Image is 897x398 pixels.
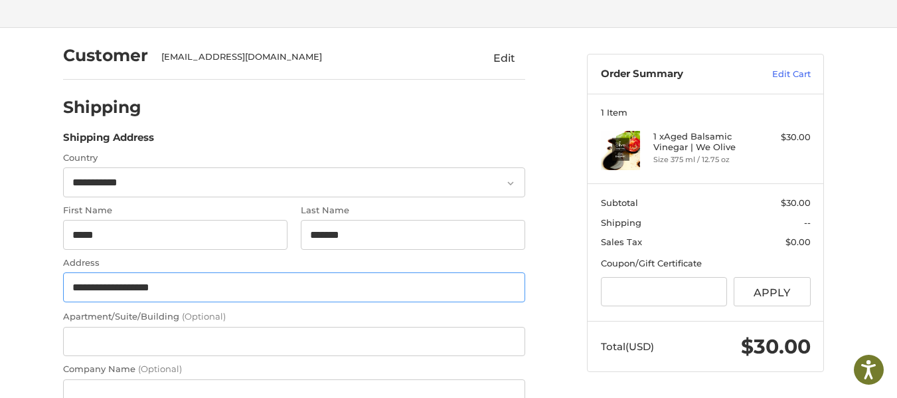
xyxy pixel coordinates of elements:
label: Address [63,256,525,270]
label: Company Name [63,363,525,376]
span: Shipping [601,217,641,228]
h4: 1 x Aged Balsamic Vinegar | We Olive [653,131,755,153]
h2: Customer [63,45,148,66]
h3: 1 Item [601,107,811,118]
span: -- [804,217,811,228]
h2: Shipping [63,97,141,118]
input: Gift Certificate or Coupon Code [601,277,728,307]
label: Country [63,151,525,165]
span: $30.00 [781,197,811,208]
label: Last Name [301,204,525,217]
div: $30.00 [758,131,811,144]
span: Total (USD) [601,340,654,353]
span: Subtotal [601,197,638,208]
p: We're away right now. Please check back later! [19,20,150,31]
span: Sales Tax [601,237,642,247]
iframe: Google Customer Reviews [787,362,897,398]
h3: Order Summary [601,68,744,81]
div: Coupon/Gift Certificate [601,257,811,270]
label: Apartment/Suite/Building [63,310,525,324]
li: Size 375 ml / 12.75 oz [653,154,755,165]
legend: Shipping Address [63,130,154,151]
span: $30.00 [741,334,811,359]
a: Edit Cart [744,68,811,81]
button: Edit [483,47,525,68]
div: [EMAIL_ADDRESS][DOMAIN_NAME] [161,50,457,64]
label: First Name [63,204,287,217]
button: Open LiveChat chat widget [153,17,169,33]
small: (Optional) [182,311,226,322]
small: (Optional) [138,363,182,374]
button: Apply [734,277,811,307]
span: $0.00 [785,237,811,247]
